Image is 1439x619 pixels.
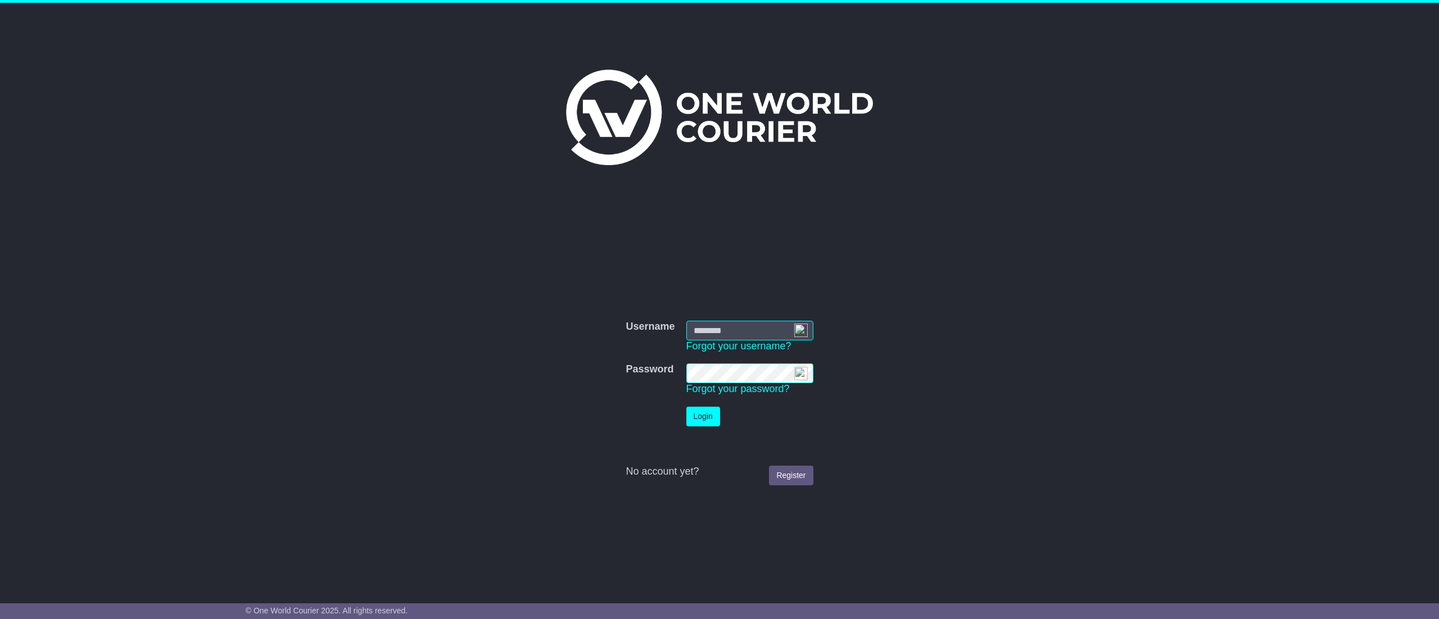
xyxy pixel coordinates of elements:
[566,70,873,165] img: One World
[794,324,808,337] img: npw-badge-icon-locked.svg
[686,407,720,426] button: Login
[794,367,808,380] img: npw-badge-icon-locked.svg
[686,383,790,394] a: Forgot your password?
[769,466,813,485] a: Register
[626,321,675,333] label: Username
[686,340,791,352] a: Forgot your username?
[626,363,673,376] label: Password
[246,606,408,615] span: © One World Courier 2025. All rights reserved.
[626,466,813,478] div: No account yet?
